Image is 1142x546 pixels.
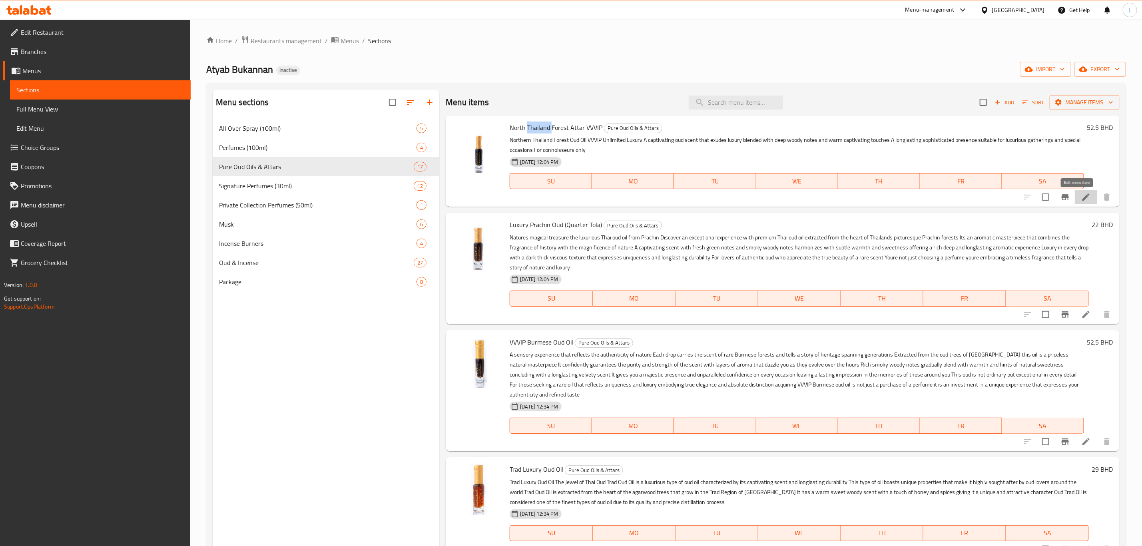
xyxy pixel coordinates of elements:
span: 4 [417,144,426,151]
div: All Over Spray (100ml) [219,124,417,133]
span: 4 [417,240,426,247]
span: MO [596,527,672,539]
span: SA [1009,293,1086,304]
span: SA [1005,175,1081,187]
span: Version: [4,280,24,290]
a: Coupons [3,157,191,176]
span: Add item [992,96,1017,109]
span: Sort [1022,98,1044,107]
span: TH [844,527,921,539]
div: Pure Oud Oils & Attars17 [213,157,439,176]
div: Musk [219,219,417,229]
a: Support.OpsPlatform [4,301,55,312]
span: TU [679,293,755,304]
span: Choice Groups [21,143,184,152]
div: items [414,181,427,191]
span: Restaurants management [251,36,322,46]
a: Menus [331,36,359,46]
div: [GEOGRAPHIC_DATA] [992,6,1045,14]
div: Pure Oud Oils & Attars [565,465,623,475]
span: [DATE] 12:04 PM [517,275,561,283]
button: SU [510,291,593,307]
span: WE [759,175,835,187]
span: 1.0.0 [25,280,37,290]
span: Sort items [1017,96,1050,109]
div: Signature Perfumes (30ml)12 [213,176,439,195]
a: Full Menu View [10,100,191,119]
div: Musk6 [213,215,439,234]
li: / [362,36,365,46]
span: FR [923,175,999,187]
span: 1 [417,201,426,209]
span: Grocery Checklist [21,258,184,267]
button: import [1020,62,1071,77]
button: Sort [1020,96,1046,109]
a: Choice Groups [3,138,191,157]
a: Edit menu item [1081,437,1091,446]
li: / [235,36,238,46]
span: TU [679,527,755,539]
span: Pure Oud Oils & Attars [604,124,662,133]
span: TH [841,420,917,432]
span: WE [761,293,838,304]
span: MO [595,175,671,187]
span: VVVIP Burmese Oud Oil [510,336,573,348]
span: WE [761,527,838,539]
div: items [417,124,427,133]
span: Select all sections [384,94,401,111]
span: Select to update [1037,189,1054,205]
button: FR [920,173,1002,189]
a: Home [206,36,232,46]
button: MO [593,525,676,541]
button: WE [758,291,841,307]
button: TU [676,525,758,541]
a: Edit Restaurant [3,23,191,42]
button: delete [1097,305,1116,324]
span: Pure Oud Oils & Attars [575,338,633,347]
button: FR [923,291,1006,307]
span: 5 [417,125,426,132]
div: items [417,239,427,248]
h6: 29 BHD [1092,464,1113,475]
button: SU [510,173,592,189]
div: Menu-management [905,5,955,15]
span: 17 [414,163,426,171]
a: Sections [10,80,191,100]
div: Oud & Incense27 [213,253,439,272]
img: Trad Luxury Oud Oil [452,464,503,515]
span: SU [513,527,590,539]
span: Promotions [21,181,184,191]
a: Coverage Report [3,234,191,253]
div: items [414,162,427,171]
p: Natures magical treasure the luxurious Thai oud oil from Prachin Discover an exceptional experien... [510,233,1089,273]
span: Package [219,277,417,287]
span: Branches [21,47,184,56]
h6: 52.5 BHD [1087,122,1113,133]
div: Signature Perfumes (30ml) [219,181,414,191]
div: Package8 [213,272,439,291]
span: 6 [417,221,426,228]
button: SU [510,525,593,541]
button: SA [1006,291,1089,307]
a: Menu disclaimer [3,195,191,215]
button: FR [920,418,1002,434]
span: TU [677,420,753,432]
span: 8 [417,278,426,286]
span: export [1081,64,1120,74]
span: Manage items [1056,98,1113,108]
span: [DATE] 12:04 PM [517,158,561,166]
span: Incense Burners [219,239,417,248]
span: TU [677,175,753,187]
span: Menu disclaimer [21,200,184,210]
a: Grocery Checklist [3,253,191,272]
button: MO [592,173,674,189]
div: items [417,143,427,152]
div: Private Collection Perfumes (50ml)1 [213,195,439,215]
span: SU [513,293,590,304]
span: Pure Oud Oils & Attars [565,466,623,475]
button: TU [676,291,758,307]
span: [DATE] 12:34 PM [517,403,561,410]
div: Pure Oud Oils & Attars [575,338,633,348]
div: Pure Oud Oils & Attars [219,162,414,171]
h6: 22 BHD [1092,219,1113,230]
